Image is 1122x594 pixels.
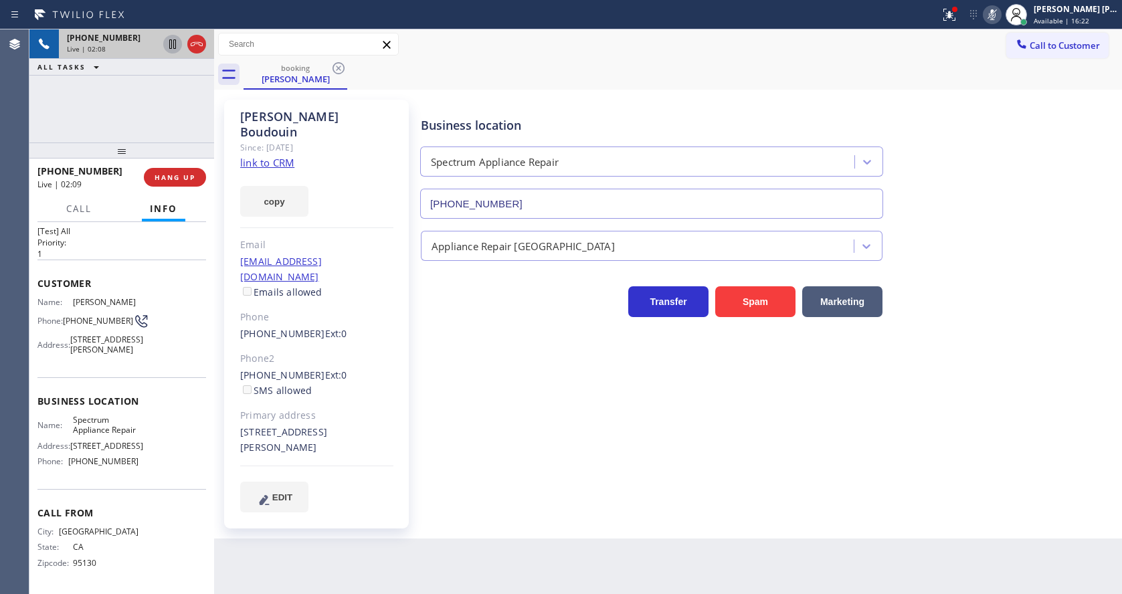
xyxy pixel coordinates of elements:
div: Primary address [240,408,393,423]
div: Since: [DATE] [240,140,393,155]
span: ALL TASKS [37,62,86,72]
span: Customer [37,277,206,290]
span: [STREET_ADDRESS][PERSON_NAME] [70,334,143,355]
div: [PERSON_NAME] [245,73,346,85]
div: [PERSON_NAME] Boudouin [240,109,393,140]
label: SMS allowed [240,384,312,397]
div: Phone [240,310,393,325]
input: Phone Number [420,189,883,219]
span: [PERSON_NAME] [73,297,139,307]
a: [PHONE_NUMBER] [240,327,325,340]
span: Spectrum Appliance Repair [73,415,139,435]
span: Address: [37,340,70,350]
span: Call From [37,506,206,519]
a: link to CRM [240,156,294,169]
button: Call to Customer [1006,33,1109,58]
button: Info [142,196,185,222]
span: Name: [37,420,73,430]
span: City: [37,526,59,536]
span: [PHONE_NUMBER] [37,165,122,177]
span: Info [150,203,177,215]
div: booking [245,63,346,73]
span: [PHONE_NUMBER] [67,32,141,43]
button: ALL TASKS [29,59,112,75]
span: 95130 [73,558,139,568]
div: Spectrum Appliance Repair [431,155,559,170]
span: Live | 02:09 [37,179,82,190]
span: Name: [37,297,73,307]
span: Ext: 0 [325,369,347,381]
span: Business location [37,395,206,407]
button: Hold Customer [163,35,182,54]
div: Phone2 [240,351,393,367]
span: Call [66,203,92,215]
label: Emails allowed [240,286,322,298]
span: Available | 16:22 [1034,16,1089,25]
div: [PERSON_NAME] [PERSON_NAME] [1034,3,1118,15]
a: [PHONE_NUMBER] [240,369,325,381]
button: Marketing [802,286,882,317]
input: Emails allowed [243,287,252,296]
button: Transfer [628,286,709,317]
span: Call to Customer [1030,39,1100,52]
h2: Priority: [37,237,206,248]
input: Search [219,33,398,55]
a: [EMAIL_ADDRESS][DOMAIN_NAME] [240,255,322,283]
input: SMS allowed [243,385,252,394]
button: copy [240,186,308,217]
div: Appliance Repair [GEOGRAPHIC_DATA] [432,238,615,254]
span: [STREET_ADDRESS] [70,441,143,451]
div: Business location [421,116,882,134]
span: Live | 02:08 [67,44,106,54]
span: Phone: [37,456,68,466]
span: Phone: [37,316,63,326]
button: HANG UP [144,168,206,187]
div: [STREET_ADDRESS][PERSON_NAME] [240,425,393,456]
div: Anthony Boudouin [245,60,346,88]
span: [PHONE_NUMBER] [63,316,133,326]
span: HANG UP [155,173,195,182]
button: EDIT [240,482,308,512]
button: Mute [983,5,1002,24]
button: Call [58,196,100,222]
span: Ext: 0 [325,327,347,340]
span: CA [73,542,139,552]
div: Email [240,237,393,253]
span: [PHONE_NUMBER] [68,456,138,466]
span: [GEOGRAPHIC_DATA] [59,526,138,536]
span: State: [37,542,73,552]
span: Zipcode: [37,558,73,568]
button: Hang up [187,35,206,54]
p: 1 [37,248,206,260]
button: Spam [715,286,796,317]
span: Address: [37,441,70,451]
span: EDIT [272,492,292,502]
p: [Test] All [37,225,206,237]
